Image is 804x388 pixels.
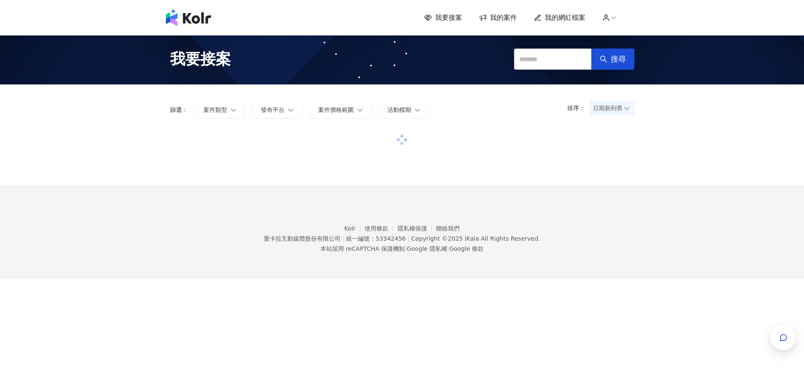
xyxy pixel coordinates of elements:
button: 案件類型 [195,101,245,118]
a: 我要接案 [424,13,462,22]
span: | [447,245,449,252]
span: search [600,55,607,63]
a: 我的案件 [479,13,517,22]
button: 搜尋 [591,49,634,70]
button: 發布平台 [252,101,303,118]
img: logo [166,9,211,26]
a: 使用條款 [365,225,398,232]
span: 我要接案 [435,13,462,22]
div: 統一編號：53342456 [346,235,406,242]
span: 我的網紅檔案 [545,13,585,22]
span: 我要接案 [170,49,231,70]
span: 我的案件 [490,13,517,22]
span: 活動檔期 [387,106,411,113]
button: 案件價格範圍 [309,101,372,118]
a: 隱私權保護 [398,225,436,232]
div: 愛卡拉互動媒體股份有限公司 [264,235,341,242]
div: Copyright © 2025 All Rights Reserved. [411,235,540,242]
span: 發布平台 [261,106,284,113]
span: 搜尋 [611,54,626,64]
p: 篩選： [170,106,188,113]
button: 活動檔期 [379,101,429,118]
a: Kolr [344,225,365,232]
span: 案件類型 [203,106,227,113]
span: | [407,235,409,242]
p: 排序： [567,105,590,111]
span: | [405,245,407,252]
a: Google 條款 [449,245,484,252]
a: 我的網紅檔案 [534,13,585,22]
a: Google 隱私權 [407,245,447,252]
span: 案件價格範圍 [318,106,354,113]
a: 聯絡我們 [436,225,460,232]
span: 日期新到舊 [593,102,631,114]
span: | [342,235,344,242]
span: 本站採用 reCAPTCHA 保護機制 [320,244,484,254]
a: iKala [465,235,479,242]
